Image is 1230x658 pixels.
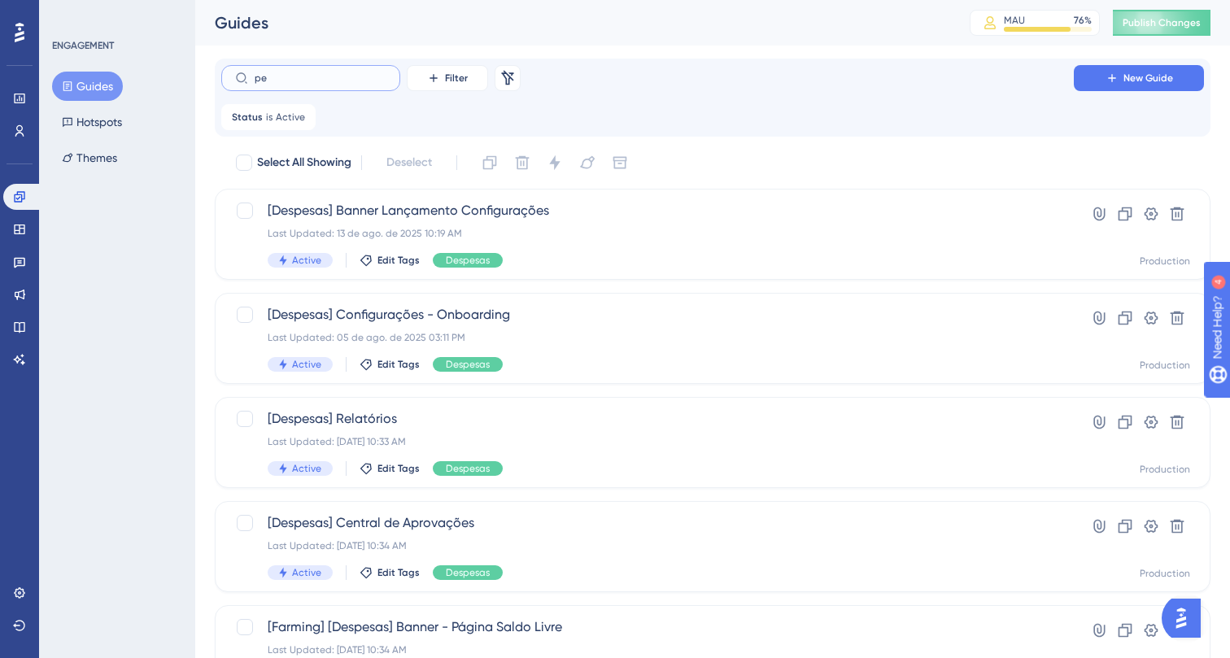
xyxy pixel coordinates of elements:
[446,254,490,267] span: Despesas
[52,39,114,52] div: ENGAGEMENT
[1140,463,1190,476] div: Production
[268,643,1027,656] div: Last Updated: [DATE] 10:34 AM
[292,566,321,579] span: Active
[1074,65,1204,91] button: New Guide
[52,143,127,172] button: Themes
[1123,16,1201,29] span: Publish Changes
[445,72,468,85] span: Filter
[268,513,1027,533] span: [Despesas] Central de Aprovações
[268,331,1027,344] div: Last Updated: 05 de ago. de 2025 03:11 PM
[266,111,273,124] span: is
[377,254,420,267] span: Edit Tags
[360,566,420,579] button: Edit Tags
[268,227,1027,240] div: Last Updated: 13 de ago. de 2025 10:19 AM
[377,462,420,475] span: Edit Tags
[1123,72,1173,85] span: New Guide
[268,305,1027,325] span: [Despesas] Configurações - Onboarding
[446,358,490,371] span: Despesas
[1140,359,1190,372] div: Production
[292,358,321,371] span: Active
[372,148,447,177] button: Deselect
[268,539,1027,552] div: Last Updated: [DATE] 10:34 AM
[1140,255,1190,268] div: Production
[255,72,386,84] input: Search
[1113,10,1210,36] button: Publish Changes
[268,409,1027,429] span: [Despesas] Relatórios
[1162,594,1210,643] iframe: UserGuiding AI Assistant Launcher
[268,617,1027,637] span: [Farming] [Despesas] Banner - Página Saldo Livre
[268,201,1027,220] span: [Despesas] Banner Lançamento Configurações
[232,111,263,124] span: Status
[268,435,1027,448] div: Last Updated: [DATE] 10:33 AM
[360,358,420,371] button: Edit Tags
[215,11,929,34] div: Guides
[292,462,321,475] span: Active
[276,111,305,124] span: Active
[360,254,420,267] button: Edit Tags
[113,8,118,21] div: 4
[52,72,123,101] button: Guides
[360,462,420,475] button: Edit Tags
[1140,567,1190,580] div: Production
[386,153,432,172] span: Deselect
[446,462,490,475] span: Despesas
[38,4,102,24] span: Need Help?
[377,358,420,371] span: Edit Tags
[407,65,488,91] button: Filter
[52,107,132,137] button: Hotspots
[1004,14,1025,27] div: MAU
[292,254,321,267] span: Active
[257,153,351,172] span: Select All Showing
[377,566,420,579] span: Edit Tags
[1074,14,1092,27] div: 76 %
[446,566,490,579] span: Despesas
